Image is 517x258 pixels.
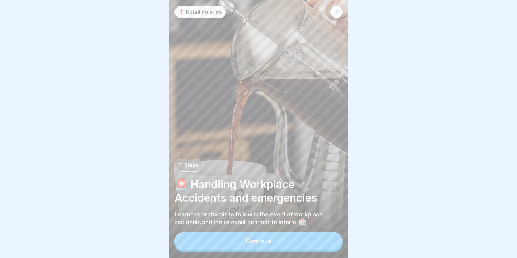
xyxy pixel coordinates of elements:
p: 🚨 Handling Workplace Accidents and emergencies [174,177,343,205]
p: 📍 Retail Policies [178,9,222,15]
p: Learn the protocols to follow in the event of workplace accidents and the relevant contacts to in... [174,210,343,226]
div: Continue [246,238,271,244]
p: 11 Steps [178,162,199,168]
button: Continue [174,232,343,250]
